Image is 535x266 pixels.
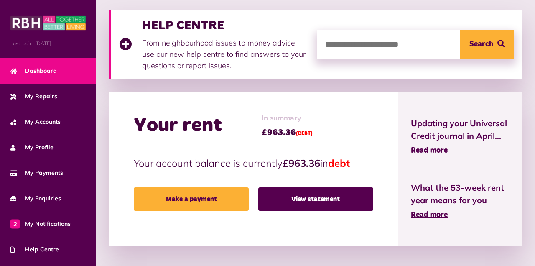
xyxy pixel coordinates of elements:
span: Search [469,30,493,59]
strong: £963.36 [283,157,320,169]
span: 2 [10,219,20,228]
span: My Profile [10,143,53,152]
span: Read more [411,147,448,154]
span: Dashboard [10,66,57,75]
span: debt [328,157,350,169]
a: Make a payment [134,187,249,211]
span: Last login: [DATE] [10,40,86,47]
button: Search [460,30,514,59]
span: My Payments [10,169,63,177]
a: What the 53-week rent year means for you Read more [411,182,510,221]
span: Help Centre [10,245,59,254]
span: £963.36 [262,126,313,139]
span: What the 53-week rent year means for you [411,182,510,207]
span: Read more [411,211,448,219]
span: Updating your Universal Credit journal in April... [411,117,510,142]
span: My Accounts [10,118,61,126]
a: Updating your Universal Credit journal in April... Read more [411,117,510,156]
p: From neighbourhood issues to money advice, use our new help centre to find answers to your questi... [142,37,308,71]
span: (DEBT) [296,131,313,136]
span: My Notifications [10,220,71,228]
a: View statement [258,187,373,211]
p: Your account balance is currently in [134,156,373,171]
img: MyRBH [10,15,86,31]
span: My Enquiries [10,194,61,203]
h3: HELP CENTRE [142,18,308,33]
span: My Repairs [10,92,57,101]
span: In summary [262,113,313,124]
h2: Your rent [134,114,222,138]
